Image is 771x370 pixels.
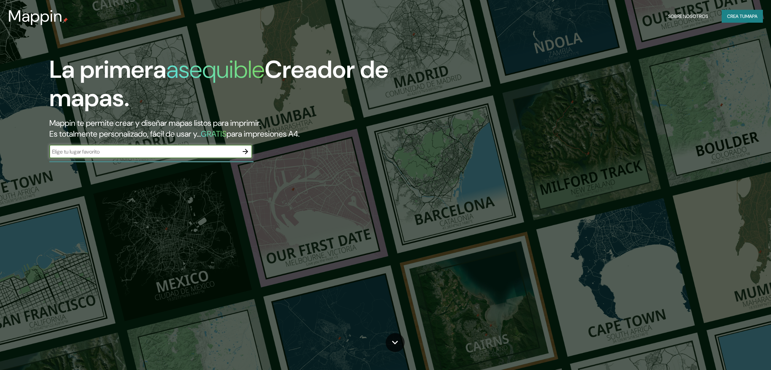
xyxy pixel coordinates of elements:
[745,13,757,19] font: mapa
[722,10,763,23] button: Crea tumapa
[49,118,261,128] font: Mappin te permite crear y diseñar mapas listos para imprimir.
[63,18,68,23] img: pin de mapeo
[226,129,299,139] font: para impresiones A4.
[201,129,226,139] font: GRATIS
[49,54,388,114] font: Creador de mapas.
[727,13,745,19] font: Crea tu
[49,129,201,139] font: Es totalmente personalizado, fácil de usar y...
[49,54,166,85] font: La primera
[49,148,239,156] input: Elige tu lugar favorito
[166,54,265,85] font: asequible
[668,13,708,19] font: Sobre nosotros
[8,5,63,27] font: Mappin
[665,10,711,23] button: Sobre nosotros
